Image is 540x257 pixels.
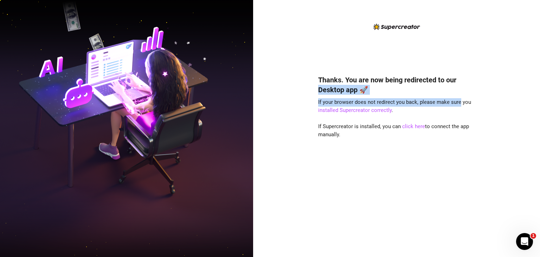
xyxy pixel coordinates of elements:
a: click here [402,123,425,130]
a: installed Supercreator correctly [318,107,392,113]
span: If your browser does not redirect you back, please make sure you . [318,99,471,114]
img: logo-BBDzfeDw.svg [373,24,420,30]
span: 1 [531,233,536,239]
span: If Supercreator is installed, you can to connect the app manually. [318,123,469,138]
iframe: Intercom live chat [516,233,533,250]
h4: Thanks. You are now being redirected to our Desktop app 🚀 [318,75,475,95]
